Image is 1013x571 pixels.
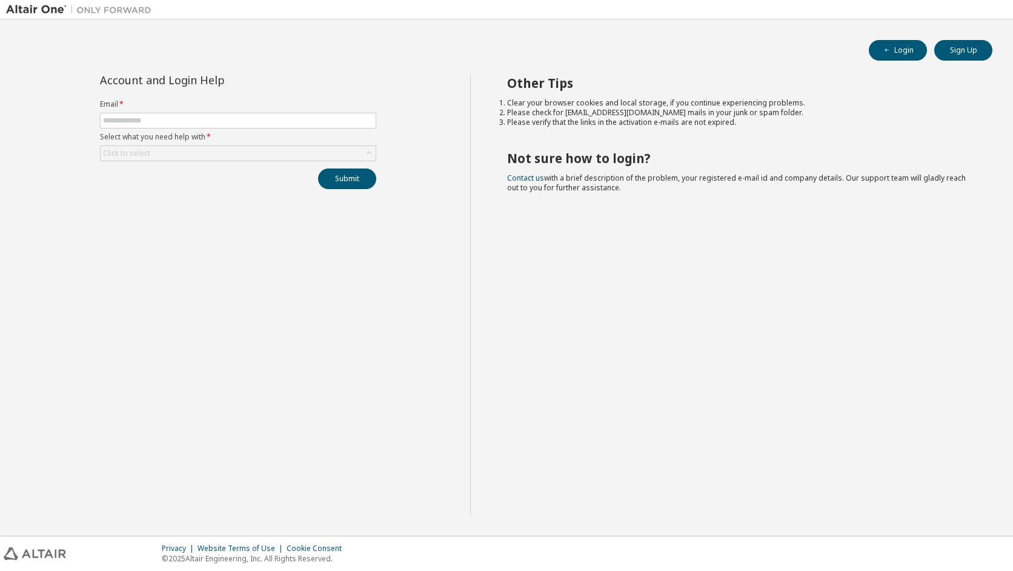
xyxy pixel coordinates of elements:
[287,544,349,553] div: Cookie Consent
[934,40,992,61] button: Sign Up
[507,150,971,166] h2: Not sure how to login?
[318,169,376,189] button: Submit
[6,4,158,16] img: Altair One
[100,99,376,109] label: Email
[100,75,321,85] div: Account and Login Help
[507,75,971,91] h2: Other Tips
[507,118,971,127] li: Please verify that the links in the activation e-mails are not expired.
[507,173,966,193] span: with a brief description of the problem, your registered e-mail id and company details. Our suppo...
[4,547,66,560] img: altair_logo.svg
[162,553,349,564] p: © 2025 Altair Engineering, Inc. All Rights Reserved.
[507,98,971,108] li: Clear your browser cookies and local storage, if you continue experiencing problems.
[507,108,971,118] li: Please check for [EMAIL_ADDRESS][DOMAIN_NAME] mails in your junk or spam folder.
[507,173,544,183] a: Contact us
[869,40,927,61] button: Login
[101,146,376,161] div: Click to select
[162,544,198,553] div: Privacy
[100,132,376,142] label: Select what you need help with
[198,544,287,553] div: Website Terms of Use
[103,149,150,158] div: Click to select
